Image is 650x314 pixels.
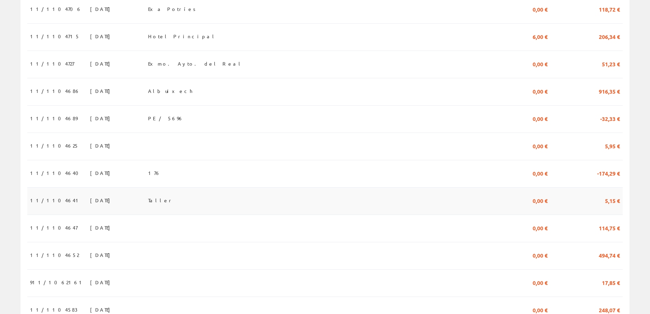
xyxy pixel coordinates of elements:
[30,140,79,151] span: 11/1104625
[597,167,620,179] span: -174,29 €
[148,30,217,42] span: Hotel Principal
[533,85,548,97] span: 0,00 €
[605,194,620,206] span: 5,15 €
[30,222,77,233] span: 11/1104647
[30,194,81,206] span: 11/1104641
[30,249,79,261] span: 11/1104652
[90,276,114,288] span: [DATE]
[148,58,243,69] span: Exmo. Ayto. del Real
[30,58,74,69] span: 11/1104727
[30,112,77,124] span: 11/1104689
[90,167,114,179] span: [DATE]
[599,249,620,261] span: 494,74 €
[148,3,198,15] span: Exa Potríes
[30,167,83,179] span: 11/1104640
[533,3,548,15] span: 0,00 €
[533,249,548,261] span: 0,00 €
[90,112,114,124] span: [DATE]
[30,30,80,42] span: 11/1104715
[90,194,114,206] span: [DATE]
[148,112,184,124] span: PE / 5696
[605,140,620,151] span: 5,95 €
[90,140,114,151] span: [DATE]
[599,85,620,97] span: 916,35 €
[533,58,548,69] span: 0,00 €
[599,30,620,42] span: 206,34 €
[533,167,548,179] span: 0,00 €
[90,222,114,233] span: [DATE]
[533,222,548,233] span: 0,00 €
[148,167,161,179] span: 176
[148,194,174,206] span: Taller
[533,276,548,288] span: 0,00 €
[90,249,114,261] span: [DATE]
[599,3,620,15] span: 118,72 €
[599,222,620,233] span: 114,75 €
[30,3,82,15] span: 11/1104706
[533,30,548,42] span: 6,00 €
[602,58,620,69] span: 51,23 €
[533,194,548,206] span: 0,00 €
[30,85,80,97] span: 11/1104686
[90,3,114,15] span: [DATE]
[533,140,548,151] span: 0,00 €
[602,276,620,288] span: 17,85 €
[148,85,192,97] span: Albuixech
[30,276,85,288] span: 911/1062161
[90,30,114,42] span: [DATE]
[533,112,548,124] span: 0,00 €
[600,112,620,124] span: -32,33 €
[90,58,114,69] span: [DATE]
[90,85,114,97] span: [DATE]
